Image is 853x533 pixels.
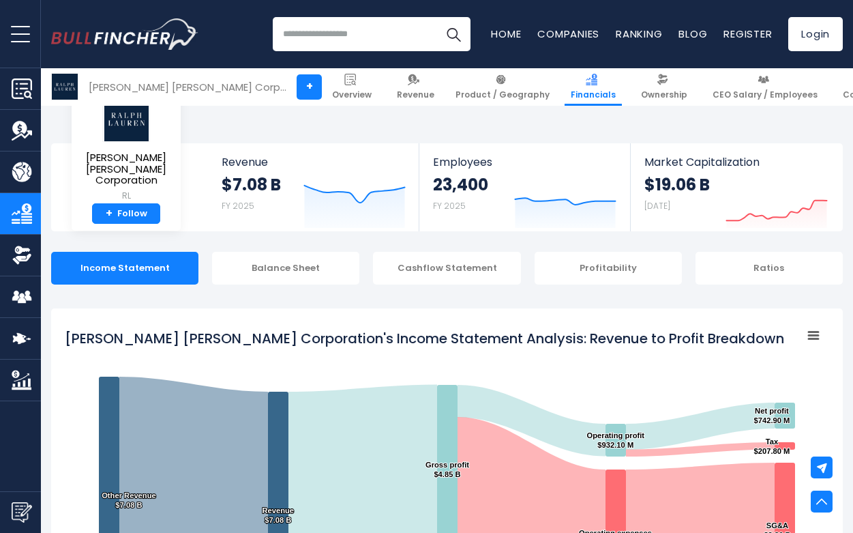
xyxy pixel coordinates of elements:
a: [PERSON_NAME] [PERSON_NAME] Corporation RL [82,96,170,203]
text: Gross profit $4.85 B [425,461,469,478]
a: Login [788,17,843,51]
span: Revenue [222,156,406,169]
span: Revenue [397,89,434,100]
img: Bullfincher logo [51,18,198,50]
a: Ranking [616,27,662,41]
a: Revenue [391,68,440,106]
img: RL logo [102,96,150,142]
span: Financials [571,89,616,100]
span: Product / Geography [455,89,550,100]
img: RL logo [52,74,78,100]
span: CEO Salary / Employees [713,89,818,100]
strong: $19.06 B [644,174,710,195]
tspan: [PERSON_NAME] [PERSON_NAME] Corporation's Income Statement Analysis: Revenue to Profit Breakdown [65,329,784,348]
span: Overview [332,89,372,100]
div: Profitability [535,252,682,285]
a: + [297,74,322,100]
a: Blog [678,27,707,41]
text: Revenue $7.08 B [262,506,294,524]
strong: + [106,207,113,220]
span: Employees [433,156,616,169]
span: Market Capitalization [644,156,828,169]
text: Operating profit $932.10 M [587,431,645,449]
div: Ratios [695,252,843,285]
small: RL [83,190,170,202]
text: Net profit $742.90 M [754,407,790,424]
div: Income Statement [51,252,198,285]
button: Search [436,17,470,51]
small: FY 2025 [222,200,254,212]
a: Companies [537,27,599,41]
text: Other Revenue $7.08 B [102,491,156,509]
a: Register [723,27,772,41]
a: Go to homepage [51,18,198,50]
div: [PERSON_NAME] [PERSON_NAME] Corporation [89,79,286,95]
a: Product / Geography [449,68,556,106]
strong: $7.08 B [222,174,281,195]
span: [PERSON_NAME] [PERSON_NAME] Corporation [83,152,170,186]
a: +Follow [92,203,160,225]
a: Home [491,27,521,41]
a: Overview [326,68,378,106]
a: CEO Salary / Employees [706,68,824,106]
a: Revenue $7.08 B FY 2025 [208,143,419,231]
a: Market Capitalization $19.06 B [DATE] [631,143,841,231]
a: Employees 23,400 FY 2025 [419,143,629,231]
text: Tax $207.80 M [754,437,790,455]
small: [DATE] [644,200,670,212]
img: Ownership [12,245,32,265]
a: Financials [565,68,622,106]
strong: 23,400 [433,174,488,195]
span: Ownership [641,89,687,100]
div: Cashflow Statement [373,252,520,285]
div: Balance Sheet [212,252,359,285]
small: FY 2025 [433,200,466,212]
a: Ownership [635,68,693,106]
